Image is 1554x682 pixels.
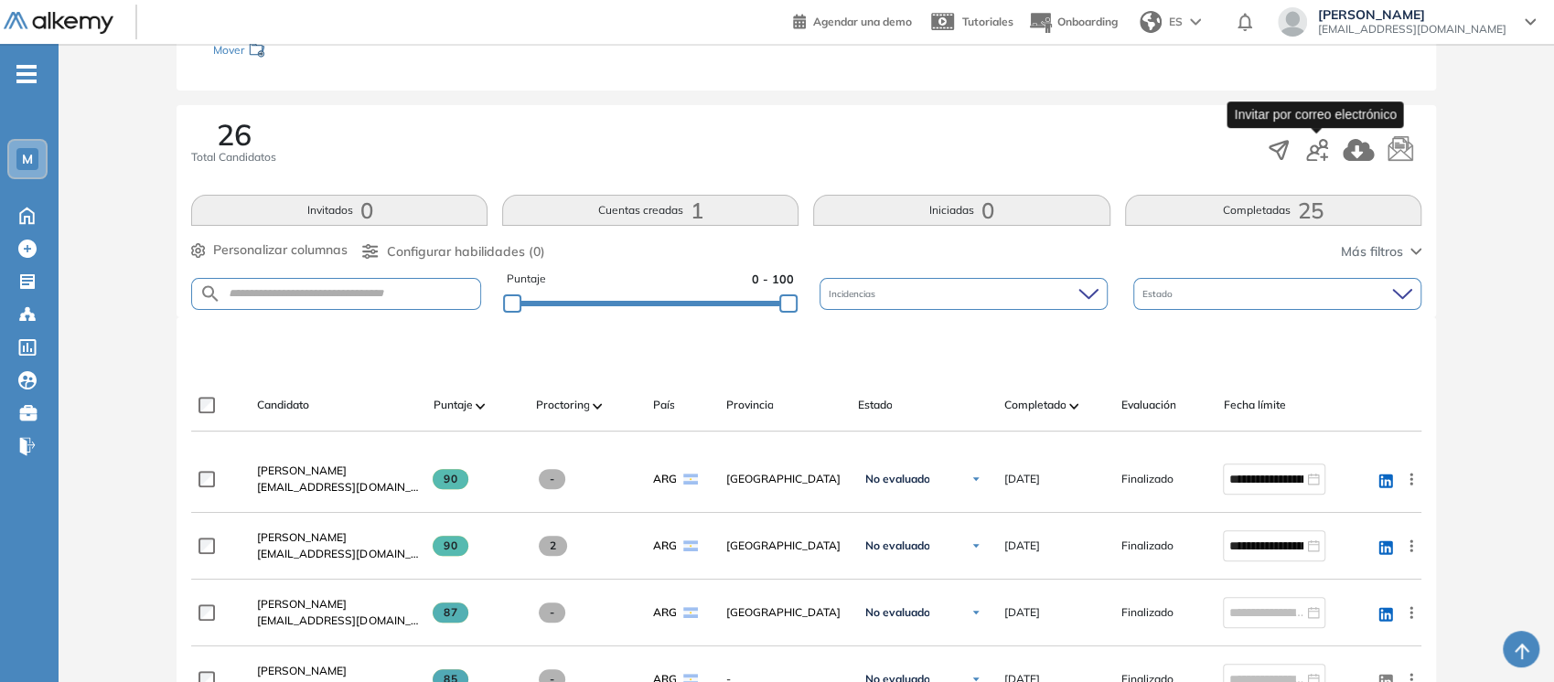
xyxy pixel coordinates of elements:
[970,540,981,551] img: Ícono de flecha
[433,602,468,623] span: 87
[539,602,565,623] span: -
[191,149,276,165] span: Total Candidatos
[683,474,698,485] img: ARG
[1142,287,1176,301] span: Estado
[1057,15,1118,28] span: Onboarding
[1227,101,1403,128] div: Invitar por correo electrónico
[1120,471,1173,487] span: Finalizado
[1341,242,1403,261] span: Más filtros
[1190,18,1201,26] img: arrow
[683,607,698,618] img: ARG
[1169,14,1183,30] span: ES
[539,469,565,489] span: -
[1318,22,1506,37] span: [EMAIL_ADDRESS][DOMAIN_NAME]
[433,536,468,556] span: 90
[199,282,221,305] img: SEARCH_ALT
[257,529,418,546] a: [PERSON_NAME]
[1341,242,1421,261] button: Más filtros
[1140,11,1162,33] img: world
[652,397,674,413] span: País
[257,596,418,613] a: [PERSON_NAME]
[829,287,879,301] span: Incidencias
[725,397,773,413] span: Provincia
[502,195,798,226] button: Cuentas creadas1
[857,397,892,413] span: Estado
[1003,397,1066,413] span: Completado
[1003,471,1039,487] span: [DATE]
[1120,538,1173,554] span: Finalizado
[1318,7,1506,22] span: [PERSON_NAME]
[1223,397,1285,413] span: Fecha límite
[820,278,1108,310] div: Incidencias
[1120,397,1175,413] span: Evaluación
[1003,538,1039,554] span: [DATE]
[864,538,929,553] span: No evaluado
[257,613,418,629] span: [EMAIL_ADDRESS][DOMAIN_NAME]
[652,538,676,554] span: ARG
[752,271,794,288] span: 0 - 100
[191,240,348,260] button: Personalizar columnas
[1003,604,1039,621] span: [DATE]
[257,397,309,413] span: Candidato
[864,605,929,620] span: No evaluado
[1133,278,1421,310] div: Estado
[864,472,929,486] span: No evaluado
[1028,3,1118,42] button: Onboarding
[433,397,472,413] span: Puntaje
[433,469,468,489] span: 90
[725,538,842,554] span: [GEOGRAPHIC_DATA]
[813,195,1109,226] button: Iniciadas0
[362,242,544,261] button: Configurar habilidades (0)
[257,597,347,611] span: [PERSON_NAME]
[725,471,842,487] span: [GEOGRAPHIC_DATA]
[539,536,567,556] span: 2
[652,471,676,487] span: ARG
[476,403,485,409] img: [missing "en.ARROW_ALT" translation]
[4,12,113,35] img: Logo
[257,664,347,677] span: [PERSON_NAME]
[257,546,418,562] span: [EMAIL_ADDRESS][DOMAIN_NAME]
[257,479,418,496] span: [EMAIL_ADDRESS][DOMAIN_NAME]
[593,403,602,409] img: [missing "en.ARROW_ALT" translation]
[213,35,396,69] div: Mover
[217,120,252,149] span: 26
[1120,604,1173,621] span: Finalizado
[16,72,37,76] i: -
[257,463,418,479] a: [PERSON_NAME]
[962,15,1013,28] span: Tutoriales
[813,15,912,28] span: Agendar una demo
[725,604,842,621] span: [GEOGRAPHIC_DATA]
[257,464,347,477] span: [PERSON_NAME]
[793,9,912,31] a: Agendar una demo
[213,240,348,260] span: Personalizar columnas
[257,663,418,679] a: [PERSON_NAME]
[257,530,347,544] span: [PERSON_NAME]
[970,607,981,618] img: Ícono de flecha
[507,271,546,288] span: Puntaje
[191,195,488,226] button: Invitados0
[1125,195,1421,226] button: Completadas25
[535,397,589,413] span: Proctoring
[386,242,544,261] span: Configurar habilidades (0)
[652,604,676,621] span: ARG
[1069,403,1078,409] img: [missing "en.ARROW_ALT" translation]
[683,540,698,551] img: ARG
[22,152,33,166] span: M
[970,474,981,485] img: Ícono de flecha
